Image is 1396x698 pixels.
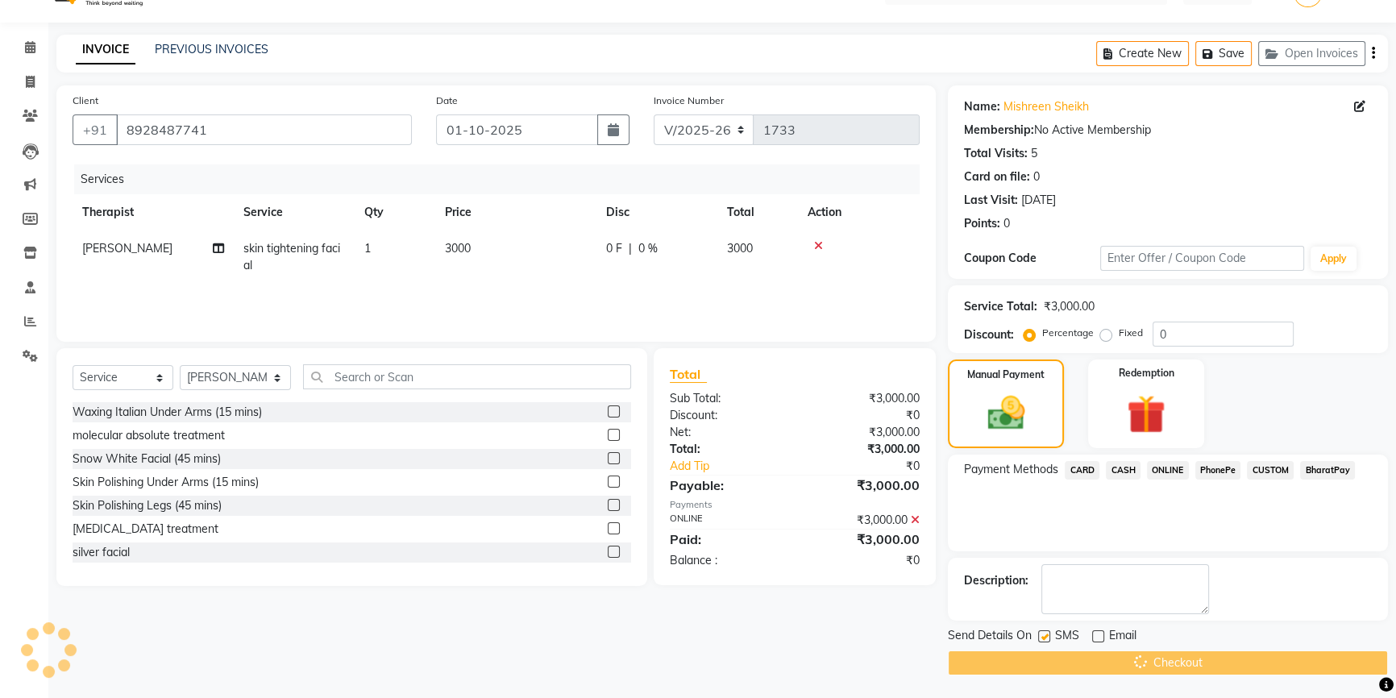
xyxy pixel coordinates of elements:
[964,298,1037,315] div: Service Total:
[1106,461,1140,480] span: CASH
[1147,461,1189,480] span: ONLINE
[74,164,932,194] div: Services
[654,93,724,108] label: Invoice Number
[73,497,222,514] div: Skin Polishing Legs (45 mins)
[73,521,218,538] div: [MEDICAL_DATA] treatment
[670,498,920,512] div: Payments
[964,145,1028,162] div: Total Visits:
[1042,326,1094,340] label: Percentage
[629,240,632,257] span: |
[967,368,1045,382] label: Manual Payment
[964,192,1018,209] div: Last Visit:
[795,512,932,529] div: ₹3,000.00
[964,168,1030,185] div: Card on file:
[606,240,622,257] span: 0 F
[73,474,259,491] div: Skin Polishing Under Arms (15 mins)
[795,407,932,424] div: ₹0
[670,366,707,383] span: Total
[1119,366,1174,380] label: Redemption
[76,35,135,64] a: INVOICE
[964,122,1034,139] div: Membership:
[964,250,1100,267] div: Coupon Code
[303,364,631,389] input: Search or Scan
[964,98,1000,115] div: Name:
[1003,98,1089,115] a: Mishreen Sheikh
[1258,41,1365,66] button: Open Invoices
[795,390,932,407] div: ₹3,000.00
[658,390,795,407] div: Sub Total:
[964,215,1000,232] div: Points:
[355,194,435,231] th: Qty
[658,552,795,569] div: Balance :
[798,194,920,231] th: Action
[1096,41,1189,66] button: Create New
[73,404,262,421] div: Waxing Italian Under Arms (15 mins)
[964,461,1058,478] span: Payment Methods
[817,458,932,475] div: ₹0
[795,424,932,441] div: ₹3,000.00
[658,530,795,549] div: Paid:
[116,114,412,145] input: Search by Name/Mobile/Email/Code
[658,441,795,458] div: Total:
[596,194,717,231] th: Disc
[717,194,798,231] th: Total
[976,392,1037,434] img: _cash.svg
[445,241,471,256] span: 3000
[1119,326,1143,340] label: Fixed
[1247,461,1294,480] span: CUSTOM
[964,326,1014,343] div: Discount:
[1109,627,1136,647] span: Email
[1195,461,1241,480] span: PhonePe
[155,42,268,56] a: PREVIOUS INVOICES
[795,441,932,458] div: ₹3,000.00
[73,544,130,561] div: silver facial
[658,458,818,475] a: Add Tip
[658,476,795,495] div: Payable:
[1044,298,1095,315] div: ₹3,000.00
[436,93,458,108] label: Date
[1033,168,1040,185] div: 0
[1115,390,1178,438] img: _gift.svg
[1311,247,1357,271] button: Apply
[73,194,234,231] th: Therapist
[1055,627,1079,647] span: SMS
[658,424,795,441] div: Net:
[795,552,932,569] div: ₹0
[73,114,118,145] button: +91
[964,572,1028,589] div: Description:
[364,241,371,256] span: 1
[73,93,98,108] label: Client
[243,241,340,272] span: skin tightening facial
[1021,192,1056,209] div: [DATE]
[1195,41,1252,66] button: Save
[1300,461,1355,480] span: BharatPay
[73,451,221,467] div: Snow White Facial (45 mins)
[795,476,932,495] div: ₹3,000.00
[964,122,1372,139] div: No Active Membership
[1031,145,1037,162] div: 5
[435,194,596,231] th: Price
[795,530,932,549] div: ₹3,000.00
[948,627,1032,647] span: Send Details On
[1065,461,1099,480] span: CARD
[658,407,795,424] div: Discount:
[73,427,225,444] div: molecular absolute treatment
[727,241,753,256] span: 3000
[1100,246,1304,271] input: Enter Offer / Coupon Code
[82,241,172,256] span: [PERSON_NAME]
[1003,215,1010,232] div: 0
[638,240,658,257] span: 0 %
[234,194,355,231] th: Service
[658,512,795,529] div: ONLINE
